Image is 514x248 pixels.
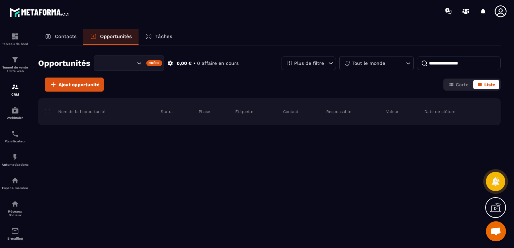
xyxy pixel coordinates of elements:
a: Contacts [38,29,83,45]
a: formationformationTunnel de vente / Site web [2,51,28,78]
h2: Opportunités [38,56,90,70]
p: Tableau de bord [2,42,28,46]
p: Tunnel de vente / Site web [2,66,28,73]
span: Carte [456,82,468,87]
span: Liste [484,82,495,87]
p: Contact [283,109,298,114]
a: formationformationTableau de bord [2,27,28,51]
p: Opportunités [100,33,132,39]
img: automations [11,106,19,114]
a: social-networksocial-networkRéseaux Sociaux [2,195,28,222]
img: email [11,227,19,235]
a: Tâches [139,29,179,45]
p: Valeur [386,109,399,114]
p: 0 affaire en cours [197,60,239,67]
p: Nom de la l'opportunité [45,109,105,114]
p: Phase [199,109,210,114]
p: Date de clôture [424,109,455,114]
p: Tâches [155,33,172,39]
p: • [193,60,195,67]
a: Opportunités [83,29,139,45]
p: E-mailing [2,237,28,240]
p: 0,00 € [177,60,192,67]
a: automationsautomationsWebinaire [2,101,28,125]
button: Carte [445,80,473,89]
a: schedulerschedulerPlanificateur [2,125,28,148]
p: CRM [2,93,28,96]
img: formation [11,83,19,91]
p: Webinaire [2,116,28,120]
img: formation [11,32,19,40]
img: formation [11,56,19,64]
p: Responsable [326,109,351,114]
p: Contacts [55,33,77,39]
p: Planificateur [2,139,28,143]
p: Tout le monde [352,61,385,66]
a: automationsautomationsAutomatisations [2,148,28,171]
input: Search for option [100,59,135,67]
p: Plus de filtre [294,61,324,66]
a: formationformationCRM [2,78,28,101]
a: automationsautomationsEspace membre [2,171,28,195]
button: Liste [473,80,499,89]
img: logo [9,6,70,18]
p: Automatisations [2,163,28,166]
a: emailemailE-mailing [2,222,28,245]
p: Statut [161,109,173,114]
p: Étiquette [235,109,253,114]
img: social-network [11,200,19,208]
span: Ajout opportunité [59,81,99,88]
p: Espace membre [2,186,28,190]
a: Ouvrir le chat [486,221,506,241]
div: Search for option [94,55,164,71]
img: automations [11,153,19,161]
img: automations [11,176,19,184]
img: scheduler [11,130,19,138]
div: Créer [146,60,163,66]
button: Ajout opportunité [45,78,104,92]
p: Réseaux Sociaux [2,210,28,217]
